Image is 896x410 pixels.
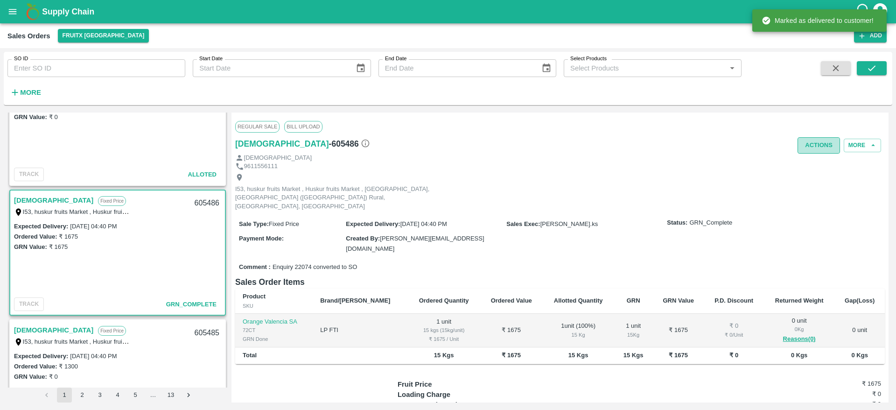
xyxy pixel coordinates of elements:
[346,235,484,252] span: [PERSON_NAME][EMAIL_ADDRESS][DOMAIN_NAME]
[269,220,299,227] span: Fixed Price
[762,12,874,29] div: Marked as delivered to customer!
[128,388,143,403] button: Go to page 5
[775,297,824,304] b: Returned Weight
[7,85,43,100] button: More
[7,59,185,77] input: Enter SO ID
[14,55,28,63] label: SO ID
[70,223,117,230] label: [DATE] 04:40 PM
[320,297,390,304] b: Brand/[PERSON_NAME]
[14,324,93,336] a: [DEMOGRAPHIC_DATA]
[20,89,41,96] strong: More
[408,314,480,348] td: 1 unit
[872,2,889,21] div: account of current user
[14,353,68,360] label: Expected Delivery :
[110,388,125,403] button: Go to page 4
[346,235,380,242] label: Created By :
[845,297,875,304] b: Gap(Loss)
[7,30,50,42] div: Sales Orders
[166,301,217,308] span: GRN_Complete
[235,276,885,289] h6: Sales Order Items
[14,233,57,240] label: Ordered Value:
[663,297,693,304] b: GRN Value
[75,388,90,403] button: Go to page 2
[800,400,881,409] h6: ₹ 0
[729,352,738,359] b: ₹ 0
[712,331,756,339] div: ₹ 0 / Unit
[2,1,23,22] button: open drawer
[714,297,753,304] b: P.D. Discount
[570,55,607,63] label: Select Products
[567,62,723,74] input: Select Products
[244,154,312,163] p: [DEMOGRAPHIC_DATA]
[235,185,445,211] p: I53, huskur fruits Market , Huskur fruits Market , [GEOGRAPHIC_DATA], [GEOGRAPHIC_DATA] ([GEOGRAP...
[243,335,305,343] div: GRN Done
[791,352,807,359] b: 0 Kgs
[98,326,126,336] p: Fixed Price
[506,220,540,227] label: Sales Exec :
[235,137,329,150] h6: [DEMOGRAPHIC_DATA]
[385,55,406,63] label: End Date
[244,162,278,171] p: 9611556111
[189,322,225,344] div: 605485
[243,326,305,334] div: 72CT
[798,137,840,154] button: Actions
[23,338,500,345] label: I53, huskur fruits Market , Huskur fruits Market , [GEOGRAPHIC_DATA], [GEOGRAPHIC_DATA] ([GEOGRAP...
[550,331,607,339] div: 15 Kg
[70,353,117,360] label: [DATE] 04:40 PM
[398,389,518,400] p: Loading Charge
[491,297,532,304] b: Ordered Value
[329,137,370,150] h6: - 605486
[653,314,704,348] td: ₹ 1675
[352,59,370,77] button: Choose date
[188,171,217,178] span: Alloted
[346,220,400,227] label: Expected Delivery :
[667,219,687,227] label: Status:
[14,113,47,120] label: GRN Value:
[419,297,469,304] b: Ordered Quantity
[163,388,178,403] button: Go to page 13
[199,55,223,63] label: Start Date
[800,389,881,399] h6: ₹ 0
[14,363,57,370] label: Ordered Value:
[621,322,645,339] div: 1 unit
[415,326,473,334] div: 15 kgs (15kg/unit)
[49,243,68,250] label: ₹ 1675
[434,352,454,359] b: 15 Kgs
[57,388,72,403] button: page 1
[400,220,447,227] span: [DATE] 04:40 PM
[14,194,93,206] a: [DEMOGRAPHIC_DATA]
[98,196,126,206] p: Fixed Price
[726,62,738,74] button: Open
[273,263,357,272] span: Enquiry 22074 converted to SO
[623,352,644,359] b: 15 Kgs
[59,233,78,240] label: ₹ 1675
[669,352,688,359] b: ₹ 1675
[14,243,47,250] label: GRN Value:
[771,317,827,345] div: 0 unit
[146,391,161,400] div: …
[415,335,473,343] div: ₹ 1675 / Unit
[712,322,756,331] div: ₹ 0
[243,293,266,300] b: Product
[771,325,827,333] div: 0 Kg
[550,322,607,339] div: 1 unit ( 100 %)
[771,334,827,345] button: Reasons(0)
[239,220,269,227] label: Sale Type :
[378,59,534,77] input: End Date
[568,352,588,359] b: 15 Kgs
[538,59,555,77] button: Choose date
[49,113,58,120] label: ₹ 0
[42,7,94,16] b: Supply Chain
[239,235,284,242] label: Payment Mode :
[854,29,887,42] button: Add
[189,192,225,214] div: 605486
[313,314,407,348] td: LP FTI
[844,139,881,152] button: More
[181,388,196,403] button: Go to next page
[243,352,257,359] b: Total
[398,379,518,389] p: Fruit Price
[23,208,500,215] label: I53, huskur fruits Market , Huskur fruits Market , [GEOGRAPHIC_DATA], [GEOGRAPHIC_DATA] ([GEOGRAP...
[480,314,543,348] td: ₹ 1675
[42,5,855,18] a: Supply Chain
[855,3,872,20] div: customer-support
